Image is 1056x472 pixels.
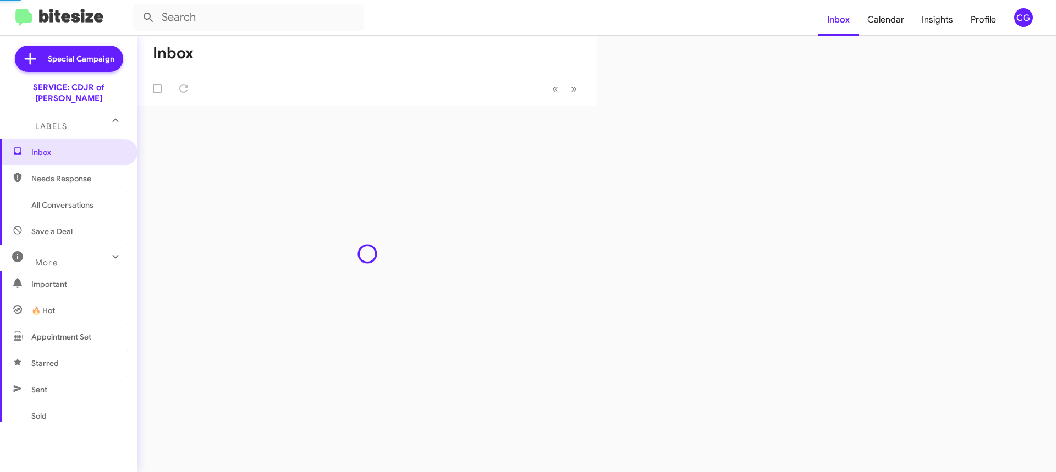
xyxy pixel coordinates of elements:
[31,331,91,342] span: Appointment Set
[1005,8,1044,27] button: CG
[133,4,364,31] input: Search
[31,305,55,316] span: 🔥 Hot
[35,121,67,131] span: Labels
[31,147,125,158] span: Inbox
[31,173,125,184] span: Needs Response
[859,4,913,36] a: Calendar
[564,77,584,100] button: Next
[31,279,125,290] span: Important
[913,4,962,36] a: Insights
[35,258,58,268] span: More
[31,384,47,395] span: Sent
[15,46,123,72] a: Special Campaign
[546,77,565,100] button: Previous
[48,53,114,64] span: Special Campaign
[546,77,584,100] nav: Page navigation example
[818,4,859,36] a: Inbox
[571,82,577,96] span: »
[962,4,1005,36] a: Profile
[31,410,47,421] span: Sold
[31,199,94,210] span: All Conversations
[31,358,59,369] span: Starred
[1014,8,1033,27] div: CG
[552,82,558,96] span: «
[31,226,73,237] span: Save a Deal
[153,45,194,62] h1: Inbox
